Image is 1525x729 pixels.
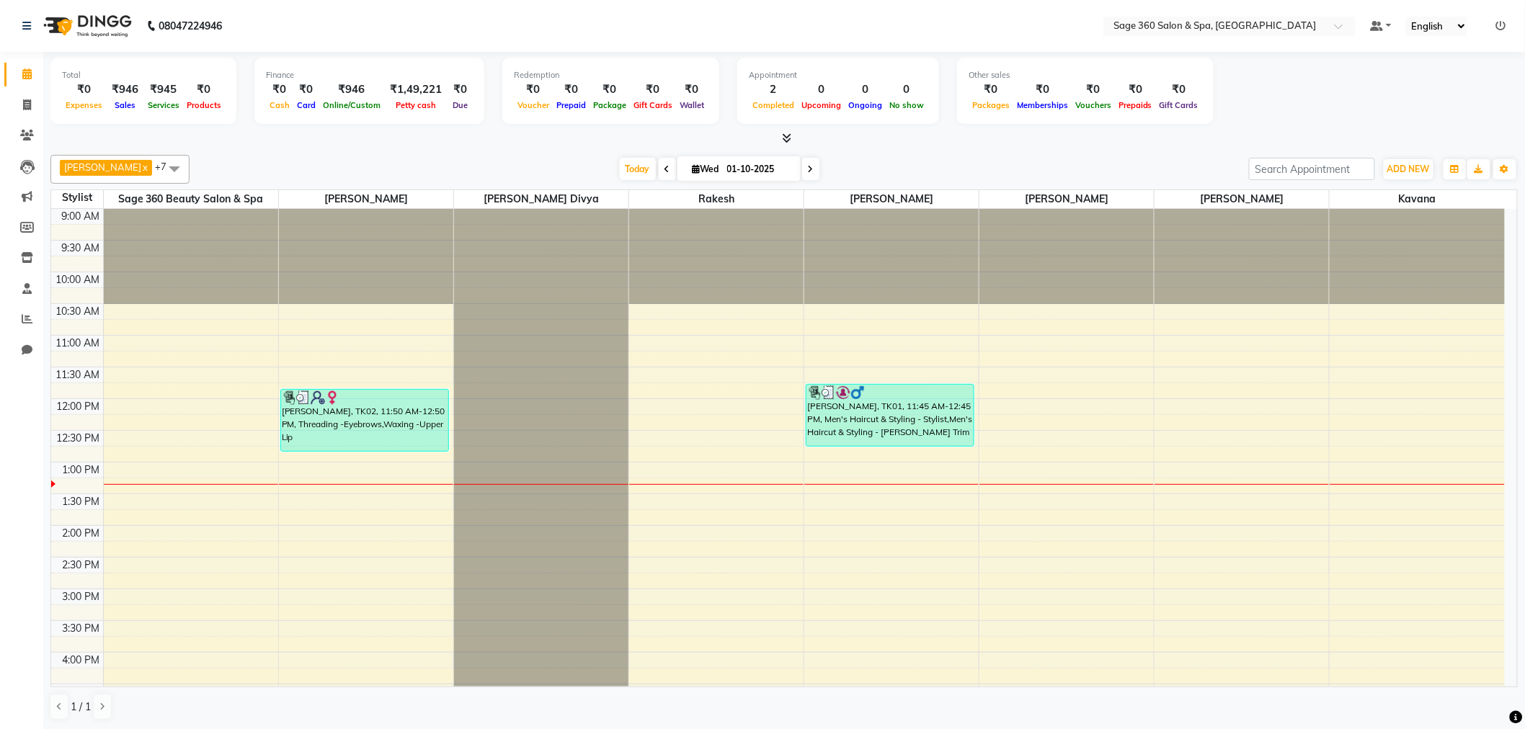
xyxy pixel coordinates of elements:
[449,100,471,110] span: Due
[37,6,135,46] img: logo
[62,69,225,81] div: Total
[106,81,144,98] div: ₹946
[384,81,448,98] div: ₹1,49,221
[54,431,103,446] div: 12:30 PM
[54,399,103,414] div: 12:00 PM
[620,158,656,180] span: Today
[723,158,795,180] input: 2025-10-01
[886,100,928,110] span: No show
[1155,190,1329,208] span: [PERSON_NAME]
[590,100,630,110] span: Package
[266,81,293,98] div: ₹0
[51,190,103,205] div: Stylist
[60,494,103,509] div: 1:30 PM
[319,100,384,110] span: Online/Custom
[281,390,448,451] div: [PERSON_NAME], TK02, 11:50 AM-12:50 PM, Threading -Eyebrows,Waxing -Upper Lip
[62,100,106,110] span: Expenses
[53,367,103,383] div: 11:30 AM
[630,100,676,110] span: Gift Cards
[629,190,804,208] span: Rakesh
[630,81,676,98] div: ₹0
[845,100,886,110] span: Ongoing
[1384,159,1433,179] button: ADD NEW
[144,100,183,110] span: Services
[319,81,384,98] div: ₹946
[1156,100,1202,110] span: Gift Cards
[141,161,148,173] a: x
[590,81,630,98] div: ₹0
[1072,100,1115,110] span: Vouchers
[183,100,225,110] span: Products
[676,100,708,110] span: Wallet
[53,272,103,287] div: 10:00 AM
[553,100,590,110] span: Prepaid
[798,100,845,110] span: Upcoming
[749,69,928,81] div: Appointment
[749,100,798,110] span: Completed
[183,81,225,98] div: ₹0
[1387,164,1430,174] span: ADD NEW
[969,69,1202,81] div: Other sales
[676,81,708,98] div: ₹0
[514,81,553,98] div: ₹0
[60,684,103,699] div: 4:30 PM
[749,81,798,98] div: 2
[979,190,1154,208] span: [PERSON_NAME]
[266,100,293,110] span: Cash
[689,164,723,174] span: Wed
[59,209,103,224] div: 9:00 AM
[111,100,139,110] span: Sales
[159,6,222,46] b: 08047224946
[514,69,708,81] div: Redemption
[392,100,440,110] span: Petty cash
[448,81,473,98] div: ₹0
[62,81,106,98] div: ₹0
[454,190,628,208] span: [PERSON_NAME] Divya
[1115,81,1156,98] div: ₹0
[60,462,103,478] div: 1:00 PM
[1115,100,1156,110] span: Prepaids
[60,558,103,573] div: 2:30 PM
[804,190,979,208] span: [PERSON_NAME]
[53,304,103,319] div: 10:30 AM
[1156,81,1202,98] div: ₹0
[53,336,103,351] div: 11:00 AM
[293,81,319,98] div: ₹0
[806,385,974,446] div: [PERSON_NAME], TK01, 11:45 AM-12:45 PM, Men's Haircut & Styling - Stylist,Men's Haircut & Styling...
[59,241,103,256] div: 9:30 AM
[969,100,1013,110] span: Packages
[553,81,590,98] div: ₹0
[798,81,845,98] div: 0
[1072,81,1115,98] div: ₹0
[1249,158,1375,180] input: Search Appointment
[144,81,183,98] div: ₹945
[104,190,278,208] span: Sage 360 Beauty Salon & Spa
[279,190,453,208] span: [PERSON_NAME]
[60,653,103,668] div: 4:00 PM
[71,699,91,715] span: 1 / 1
[969,81,1013,98] div: ₹0
[1330,190,1505,208] span: Kavana
[155,161,177,172] span: +7
[60,621,103,636] div: 3:30 PM
[293,100,319,110] span: Card
[266,69,473,81] div: Finance
[64,161,141,173] span: [PERSON_NAME]
[514,100,553,110] span: Voucher
[60,589,103,604] div: 3:00 PM
[1013,100,1072,110] span: Memberships
[845,81,886,98] div: 0
[886,81,928,98] div: 0
[60,526,103,541] div: 2:00 PM
[1013,81,1072,98] div: ₹0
